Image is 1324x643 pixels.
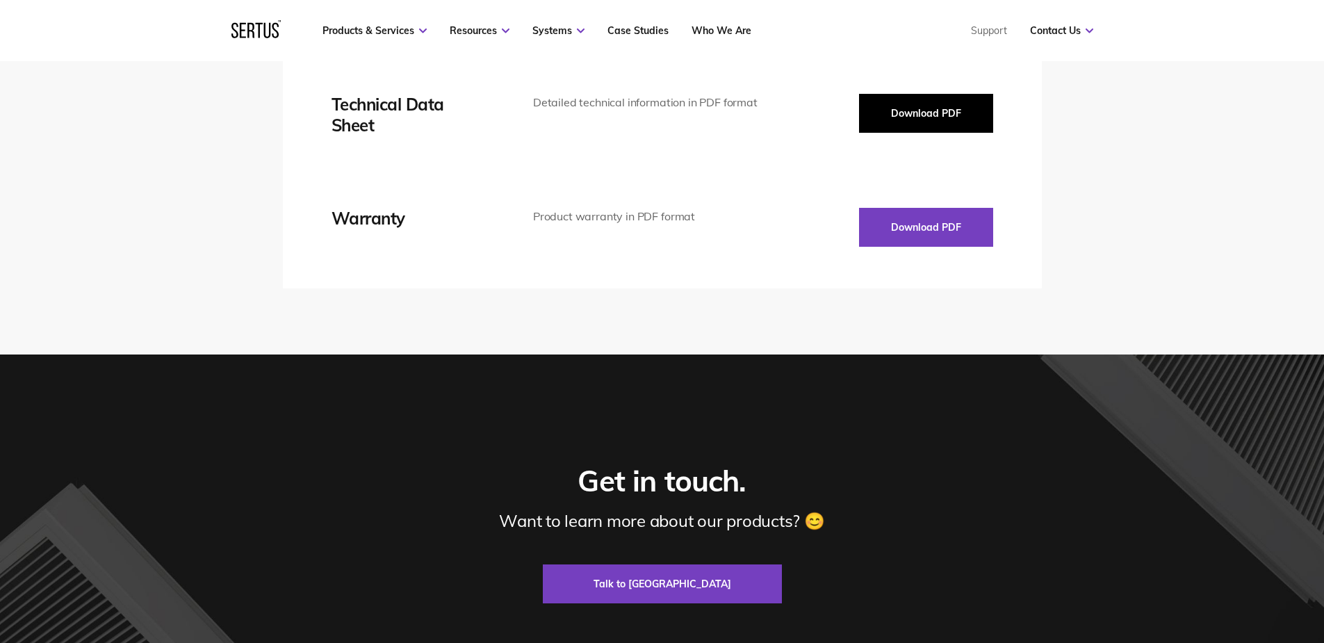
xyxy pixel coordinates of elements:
button: Download PDF [859,208,993,247]
a: Systems [532,24,585,37]
button: Download PDF [859,94,993,133]
div: Get in touch. [578,463,746,500]
a: Products & Services [322,24,427,37]
iframe: Chat Widget [1074,482,1324,643]
div: Detailed technical information in PDF format [533,94,763,112]
a: Contact Us [1030,24,1093,37]
a: Case Studies [607,24,669,37]
a: Talk to [GEOGRAPHIC_DATA] [543,564,782,603]
a: Resources [450,24,509,37]
a: Support [971,24,1007,37]
div: Want to learn more about our products? 😊 [499,510,824,531]
div: Technical Data Sheet [332,94,491,136]
div: Product warranty in PDF format [533,208,763,226]
a: Who We Are [692,24,751,37]
div: Warranty [332,208,491,229]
